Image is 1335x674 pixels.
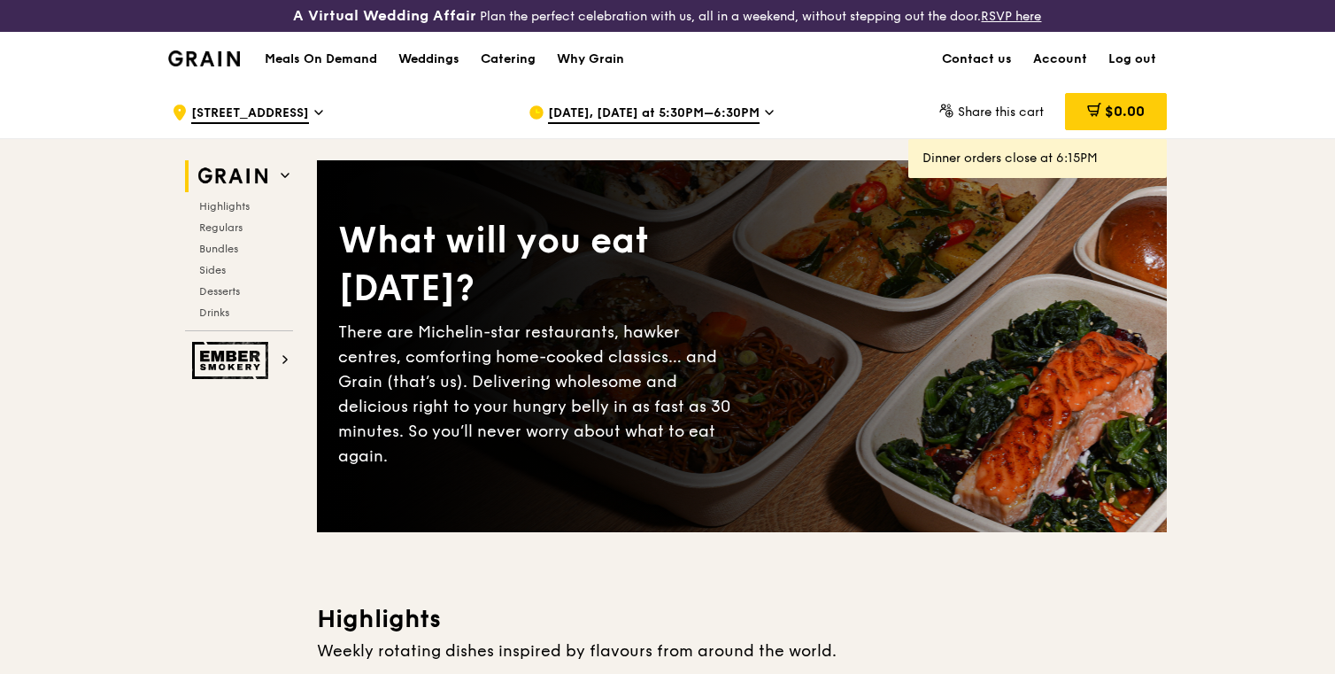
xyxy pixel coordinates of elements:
div: Plan the perfect celebration with us, all in a weekend, without stepping out the door. [222,7,1112,25]
div: Catering [481,33,536,86]
a: Log out [1098,33,1167,86]
div: Weekly rotating dishes inspired by flavours from around the world. [317,639,1167,663]
h3: A Virtual Wedding Affair [293,7,476,25]
div: What will you eat [DATE]? [338,217,742,313]
a: Account [1022,33,1098,86]
a: Contact us [931,33,1022,86]
span: $0.00 [1105,103,1145,120]
span: Share this cart [958,105,1044,120]
span: Highlights [199,200,250,213]
h3: Highlights [317,603,1167,635]
img: Ember Smokery web logo [192,342,274,379]
img: Grain web logo [192,160,274,192]
span: Desserts [199,285,240,298]
a: Why Grain [546,33,635,86]
span: Sides [199,264,226,276]
div: Why Grain [557,33,624,86]
a: GrainGrain [168,31,240,84]
span: [DATE], [DATE] at 5:30PM–6:30PM [548,105,760,124]
span: Regulars [199,221,243,234]
span: Drinks [199,306,229,319]
h1: Meals On Demand [265,50,377,68]
a: RSVP here [981,9,1041,24]
span: [STREET_ADDRESS] [191,105,309,124]
img: Grain [168,50,240,66]
div: Dinner orders close at 6:15PM [922,150,1153,167]
div: There are Michelin-star restaurants, hawker centres, comforting home-cooked classics… and Grain (... [338,320,742,469]
span: Bundles [199,243,238,255]
a: Weddings [388,33,470,86]
a: Catering [470,33,546,86]
div: Weddings [398,33,459,86]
